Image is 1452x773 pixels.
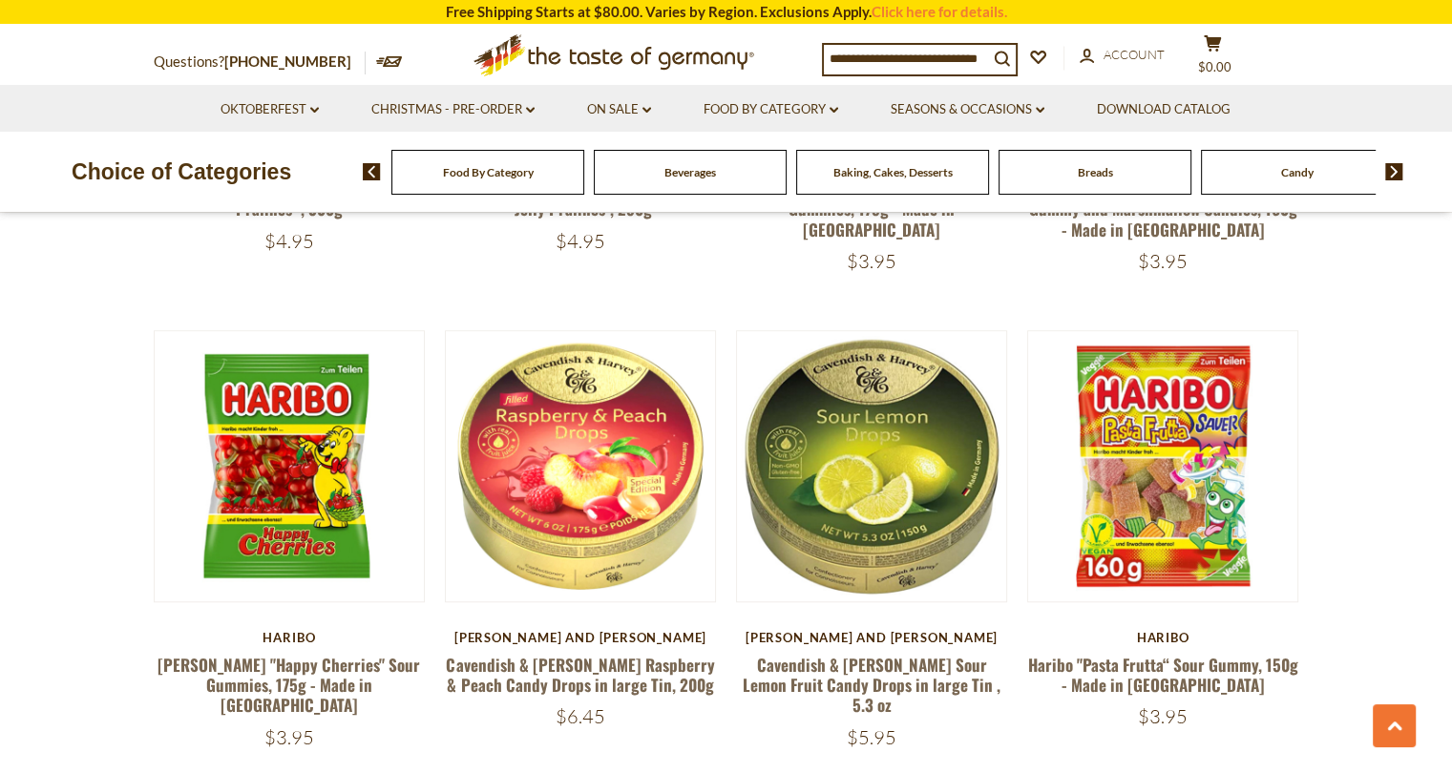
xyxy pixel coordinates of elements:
a: On Sale [587,99,651,120]
button: $0.00 [1185,34,1242,82]
a: Haribo "Pasta Frutta“ Sour Gummy, 150g - Made in [GEOGRAPHIC_DATA] [1028,653,1298,697]
img: Haribo "Happy Cherries" Sour Gummies, 175g - Made in Germany [155,331,425,601]
p: Questions? [154,50,366,74]
a: Seasons & Occasions [891,99,1044,120]
span: $4.95 [264,229,314,253]
a: Breads [1078,165,1113,179]
a: Food By Category [704,99,838,120]
a: Oktoberfest [221,99,319,120]
span: $6.45 [556,704,605,728]
div: Haribo [154,630,426,645]
div: [PERSON_NAME] and [PERSON_NAME] [445,630,717,645]
img: next arrow [1385,163,1403,180]
img: Cavendish & Harvey Sour Lemon Fruit Candy Drops in large Tin , 5.3 oz [737,331,1007,601]
a: Candy [1281,165,1314,179]
a: Food By Category [443,165,534,179]
a: Cavendish & [PERSON_NAME] Sour Lemon Fruit Candy Drops in large Tin , 5.3 oz [743,653,1000,718]
a: Download Catalog [1097,99,1231,120]
img: previous arrow [363,163,381,180]
span: $3.95 [847,249,896,273]
div: [PERSON_NAME] and [PERSON_NAME] [736,630,1008,645]
a: Click here for details. [872,3,1007,20]
span: Account [1104,47,1165,62]
a: Cavendish & [PERSON_NAME] Raspberry & Peach Candy Drops in large Tin, 200g [446,653,714,697]
img: Haribo "Pasta Frutta“ Sour Gummy, 150g - Made in Germany [1028,331,1298,601]
a: Account [1080,45,1165,66]
a: Baking, Cakes, Desserts [833,165,953,179]
span: $0.00 [1198,59,1231,74]
span: $4.95 [556,229,605,253]
a: Beverages [664,165,716,179]
a: [PHONE_NUMBER] [224,52,351,70]
span: $3.95 [264,725,314,749]
a: Christmas - PRE-ORDER [371,99,535,120]
img: Cavendish & Harvey Raspberry & Peach Candy Drops in large Tin, 200g [446,331,716,601]
div: Haribo [1027,630,1299,645]
span: $3.95 [1138,704,1188,728]
a: [PERSON_NAME] "Happy Cherries" Sour Gummies, 175g - Made in [GEOGRAPHIC_DATA] [158,653,420,718]
span: $3.95 [1138,249,1188,273]
span: $5.95 [847,725,896,749]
